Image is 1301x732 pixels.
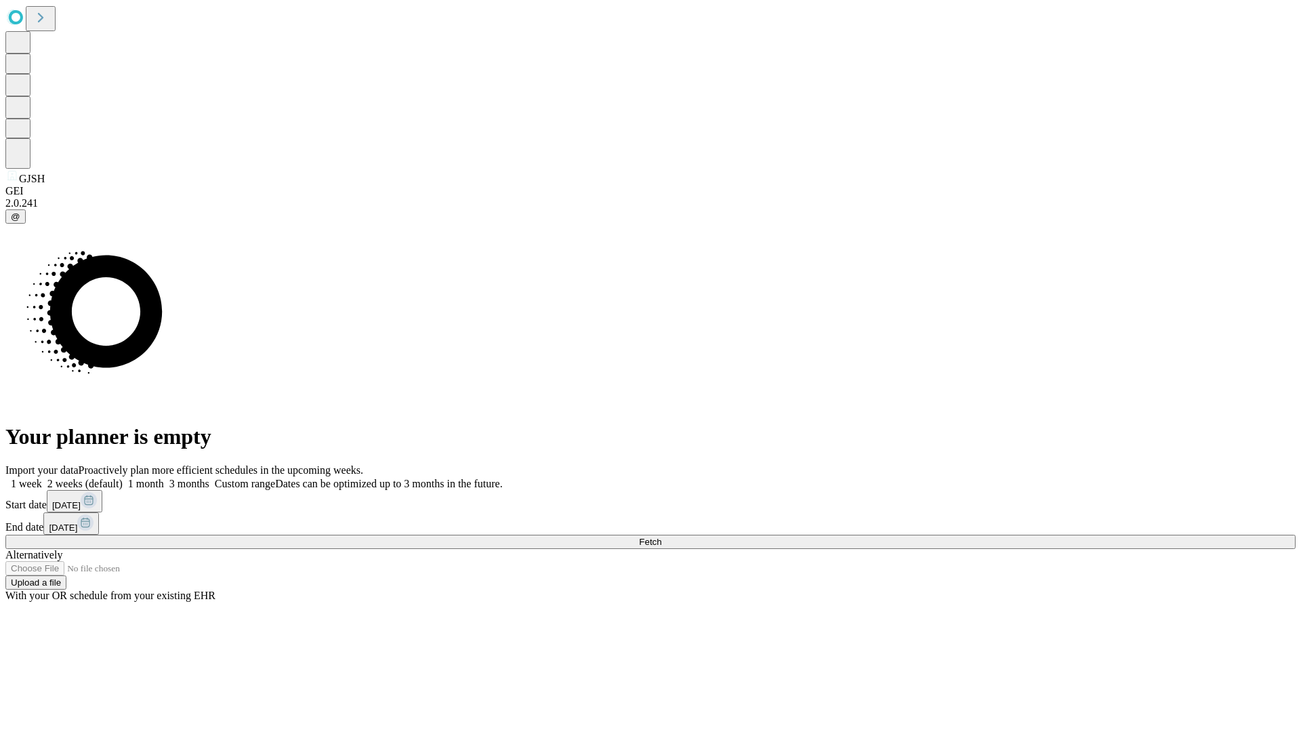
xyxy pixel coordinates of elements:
div: 2.0.241 [5,197,1296,209]
span: With your OR schedule from your existing EHR [5,590,215,601]
span: 2 weeks (default) [47,478,123,489]
div: Start date [5,490,1296,512]
h1: Your planner is empty [5,424,1296,449]
button: @ [5,209,26,224]
span: @ [11,211,20,222]
button: Upload a file [5,575,66,590]
span: [DATE] [49,523,77,533]
span: Fetch [639,537,661,547]
span: GJSH [19,173,45,184]
span: Import your data [5,464,79,476]
span: [DATE] [52,500,81,510]
div: GEI [5,185,1296,197]
button: Fetch [5,535,1296,549]
span: 1 week [11,478,42,489]
span: Alternatively [5,549,62,561]
span: 1 month [128,478,164,489]
span: Proactively plan more efficient schedules in the upcoming weeks. [79,464,363,476]
span: Custom range [215,478,275,489]
button: [DATE] [47,490,102,512]
div: End date [5,512,1296,535]
span: Dates can be optimized up to 3 months in the future. [275,478,502,489]
button: [DATE] [43,512,99,535]
span: 3 months [169,478,209,489]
